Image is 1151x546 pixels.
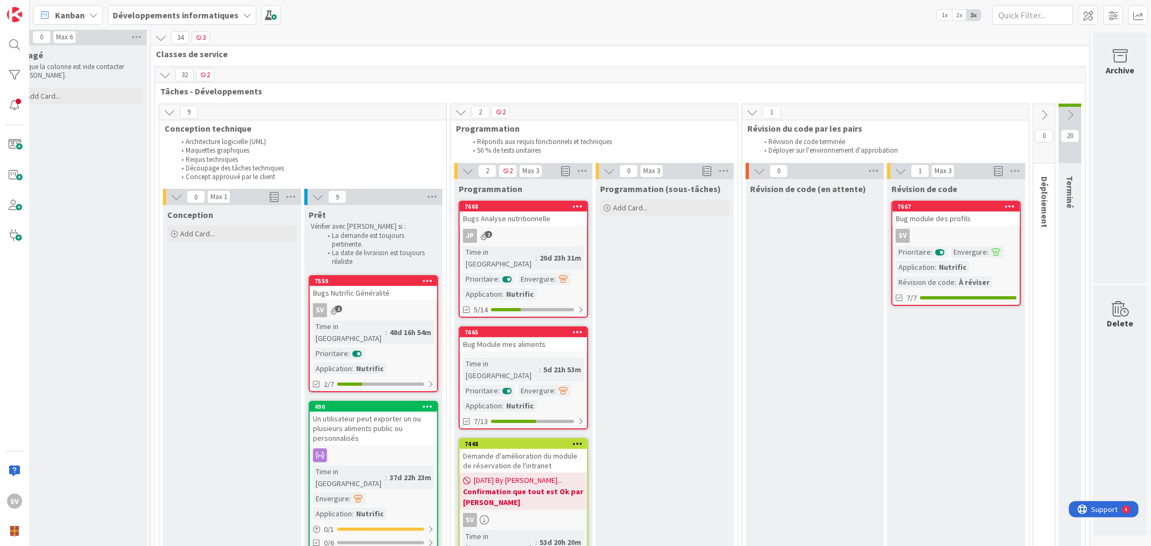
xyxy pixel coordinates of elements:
[310,402,437,412] div: 490
[465,203,587,210] div: 7668
[463,385,498,397] div: Prioritaire
[987,246,989,258] span: :
[180,229,215,238] span: Add Card...
[313,347,348,359] div: Prioritaire
[187,190,205,203] span: 0
[498,385,500,397] span: :
[499,165,517,178] span: 2
[463,288,502,300] div: Application
[385,326,387,338] span: :
[313,303,327,317] div: SV
[310,303,437,317] div: SV
[459,201,588,318] a: 7668Bugs Analyse nutritionnelleJPTime in [GEOGRAPHIC_DATA]:20d 23h 31mPrioritaire:Envergure:Appli...
[460,327,587,337] div: 7665
[463,400,502,412] div: Application
[600,183,721,194] span: Programmation (sous-tâches)
[56,4,59,13] div: 4
[467,138,726,146] li: Réponds aux requis fonctionnels et techniques
[896,229,910,243] div: SV
[502,288,503,300] span: :
[554,273,556,285] span: :
[310,276,437,300] div: 7559Bugs Nutrific Généralité
[56,35,73,40] div: Max 6
[387,326,434,338] div: 48d 16h 54m
[554,385,556,397] span: :
[55,9,85,22] span: Kanban
[758,146,1018,155] li: Déployer sur l'environnement d'approbation
[931,246,932,258] span: :
[309,209,326,220] span: Prêt
[310,523,437,536] div: 0/1
[310,412,437,445] div: Un utilisateur peut exporter un ou plusieurs aliments public ou personnalisés
[7,524,22,539] img: avatar
[463,358,539,381] div: Time in [GEOGRAPHIC_DATA]
[1107,317,1134,330] div: Delete
[156,49,1076,59] span: Classes de service
[15,63,140,80] p: Lorsque la colonne est vide contacter [PERSON_NAME].
[467,146,726,155] li: 50 % de tests unitaires
[460,513,587,527] div: SV
[324,524,334,535] span: 0 / 1
[503,288,536,300] div: Nutrific
[935,168,951,174] div: Max 3
[313,508,352,520] div: Application
[935,261,936,273] span: :
[539,364,541,376] span: :
[492,106,510,119] span: 2
[175,69,194,81] span: 32
[896,276,955,288] div: Révision de code
[750,183,866,194] span: Révision de code (en attente)
[113,10,239,21] b: Développements informatiques
[471,106,489,119] span: 2
[465,440,587,448] div: 7448
[175,155,435,164] li: Requis techniques
[456,123,724,134] span: Programmation
[518,273,554,285] div: Envergure
[474,304,488,316] span: 5/14
[310,286,437,300] div: Bugs Nutrific Généralité
[348,347,350,359] span: :
[313,363,352,374] div: Application
[7,494,22,509] div: SV
[26,91,60,101] span: Add Card...
[541,364,584,376] div: 5d 21h 53m
[893,211,1020,226] div: Bug module des profils
[893,202,1020,211] div: 7667
[1061,129,1079,142] span: 20
[7,7,22,22] img: Visit kanbanzone.com
[613,203,648,213] span: Add Card...
[769,165,788,178] span: 0
[747,123,1016,134] span: Révision du code par les pairs
[1106,64,1135,77] div: Archive
[322,249,437,267] li: La date de livraison est toujours réaliste
[309,275,438,392] a: 7559Bugs Nutrific GénéralitéSVTime in [GEOGRAPHIC_DATA]:48d 16h 54mPrioritaire:Application:Nutrif...
[896,246,931,258] div: Prioritaire
[315,277,437,285] div: 7559
[160,86,1072,97] span: Tâches - Développements
[313,320,385,344] div: Time in [GEOGRAPHIC_DATA]
[32,31,51,44] span: 0
[460,202,587,211] div: 7668
[353,508,386,520] div: Nutrific
[522,168,539,174] div: Max 3
[175,164,435,173] li: Découpage des tâches techniques
[463,273,498,285] div: Prioritaire
[463,513,477,527] div: SV
[619,165,638,178] span: 0
[1035,129,1053,142] span: 0
[951,246,987,258] div: Envergure
[893,202,1020,226] div: 7667Bug module des profils
[474,416,488,427] span: 7/13
[460,229,587,243] div: JP
[352,508,353,520] span: :
[463,229,477,243] div: JP
[498,273,500,285] span: :
[460,202,587,226] div: 7668Bugs Analyse nutritionnelle
[315,403,437,411] div: 490
[310,402,437,445] div: 490Un utilisateur peut exporter un ou plusieurs aliments public ou personnalisés
[485,231,492,238] span: 2
[459,183,522,194] span: Programmation
[175,146,435,155] li: Maquettes graphiques
[328,190,346,203] span: 9
[459,326,588,429] a: 7665Bug Module mes alimentsTime in [GEOGRAPHIC_DATA]:5d 21h 53mPrioritaire:Envergure:Application:...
